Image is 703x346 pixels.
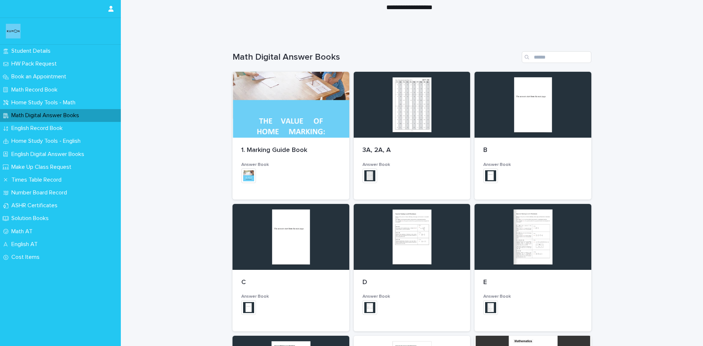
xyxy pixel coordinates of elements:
p: ASHR Certificates [8,202,63,209]
p: English Record Book [8,125,68,132]
p: B [483,146,583,155]
p: English AT [8,241,44,248]
p: Make Up Class Request [8,164,77,171]
p: E [483,279,583,287]
h3: Answer Book [241,294,341,300]
p: English Digital Answer Books [8,151,90,158]
a: 1. Marking Guide BookAnswer Book [233,72,349,200]
p: Times Table Record [8,176,67,183]
p: Solution Books [8,215,55,222]
h1: Math Digital Answer Books [233,52,519,63]
p: Math Digital Answer Books [8,112,85,119]
p: Home Study Tools - English [8,138,86,145]
p: C [241,279,341,287]
h3: Answer Book [483,294,583,300]
p: 1. Marking Guide Book [241,146,341,155]
a: 3A, 2A, AAnswer Book [354,72,470,200]
a: CAnswer Book [233,204,349,332]
h3: Answer Book [483,162,583,168]
p: Student Details [8,48,56,55]
img: o6XkwfS7S2qhyeB9lxyF [6,24,21,38]
p: Home Study Tools - Math [8,99,81,106]
p: Book an Appointment [8,73,72,80]
h3: Answer Book [241,162,341,168]
p: D [362,279,462,287]
p: Number Board Record [8,189,73,196]
a: EAnswer Book [475,204,591,332]
p: Cost Items [8,254,45,261]
p: 3A, 2A, A [362,146,462,155]
h3: Answer Book [362,294,462,300]
p: Math AT [8,228,38,235]
h3: Answer Book [362,162,462,168]
a: DAnswer Book [354,204,470,332]
p: Math Record Book [8,86,63,93]
p: HW Pack Request [8,60,63,67]
input: Search [522,51,591,63]
a: BAnswer Book [475,72,591,200]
